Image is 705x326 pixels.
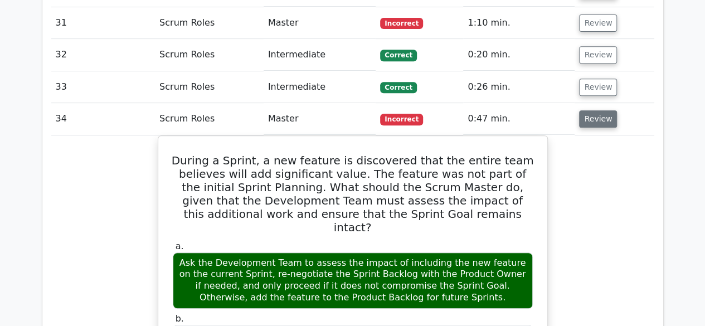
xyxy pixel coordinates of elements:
td: 0:47 min. [463,103,575,135]
td: Master [264,103,376,135]
td: Scrum Roles [155,103,264,135]
span: Incorrect [380,114,423,125]
td: 1:10 min. [463,7,575,39]
td: Scrum Roles [155,39,264,71]
td: 34 [51,103,155,135]
td: 32 [51,39,155,71]
button: Review [579,14,617,32]
span: Correct [380,50,416,61]
td: Scrum Roles [155,71,264,103]
span: a. [176,241,184,251]
td: Master [264,7,376,39]
td: Scrum Roles [155,7,264,39]
span: Incorrect [380,18,423,29]
td: Intermediate [264,39,376,71]
button: Review [579,110,617,128]
td: 0:26 min. [463,71,575,103]
td: 0:20 min. [463,39,575,71]
span: b. [176,313,184,324]
button: Review [579,79,617,96]
td: Intermediate [264,71,376,103]
td: 31 [51,7,155,39]
td: 33 [51,71,155,103]
div: Ask the Development Team to assess the impact of including the new feature on the current Sprint,... [173,252,533,309]
h5: During a Sprint, a new feature is discovered that the entire team believes will add significant v... [172,154,534,234]
button: Review [579,46,617,64]
span: Correct [380,82,416,93]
